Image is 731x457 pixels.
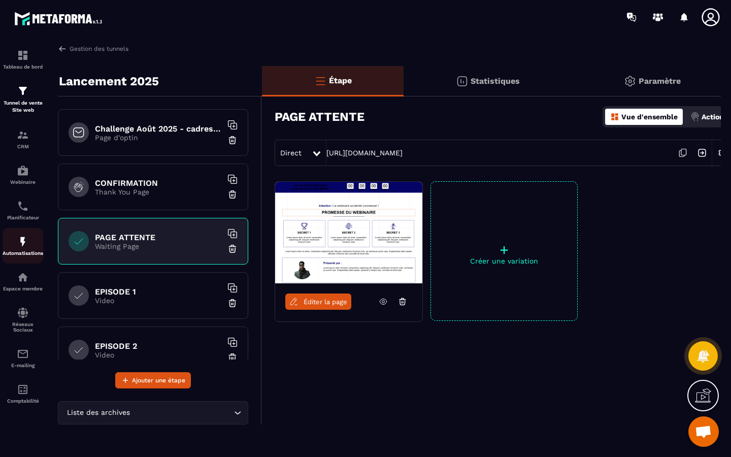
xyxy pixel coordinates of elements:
[471,76,520,86] p: Statistiques
[3,264,43,299] a: automationsautomationsEspace membre
[692,143,712,162] img: arrow-next.bcc2205e.svg
[3,157,43,192] a: automationsautomationsWebinaire
[280,149,302,157] span: Direct
[431,243,577,257] p: +
[690,112,700,121] img: actions.d6e523a2.png
[314,75,326,87] img: bars-o.4a397970.svg
[275,182,422,283] img: image
[95,134,222,142] p: Page d'optin
[95,233,222,242] h6: PAGE ATTENTE
[688,416,719,447] div: Ouvrir le chat
[132,375,185,385] span: Ajouter une étape
[3,121,43,157] a: formationformationCRM
[58,44,128,53] a: Gestion des tunnels
[95,351,222,359] p: Video
[17,236,29,248] img: automations
[431,257,577,265] p: Créer une variation
[17,129,29,141] img: formation
[227,352,238,363] img: trash
[304,298,347,306] span: Éditer la page
[95,178,222,188] h6: CONFIRMATION
[3,398,43,404] p: Comptabilité
[621,113,678,121] p: Vue d'ensemble
[95,124,222,134] h6: Challenge Août 2025 - cadres entrepreneurs
[456,75,468,87] img: stats.20deebd0.svg
[3,363,43,368] p: E-mailing
[64,407,132,418] span: Liste des archives
[132,407,231,418] input: Search for option
[3,250,43,256] p: Automatisations
[3,286,43,291] p: Espace membre
[3,179,43,185] p: Webinaire
[17,200,29,212] img: scheduler
[702,113,727,121] p: Actions
[3,228,43,264] a: automationsautomationsAutomatisations
[639,76,681,86] p: Paramètre
[275,110,364,124] h3: PAGE ATTENTE
[227,135,238,145] img: trash
[285,293,351,310] a: Éditer la page
[227,298,238,308] img: trash
[95,341,222,351] h6: EPISODE 2
[17,271,29,283] img: automations
[17,49,29,61] img: formation
[17,85,29,97] img: formation
[3,321,43,333] p: Réseaux Sociaux
[59,71,159,91] p: Lancement 2025
[95,242,222,250] p: Waiting Page
[3,215,43,220] p: Planificateur
[329,76,352,85] p: Étape
[58,401,248,425] div: Search for option
[624,75,636,87] img: setting-gr.5f69749f.svg
[3,64,43,70] p: Tableau de bord
[95,287,222,297] h6: EPISODE 1
[227,189,238,200] img: trash
[3,376,43,411] a: accountantaccountantComptabilité
[17,165,29,177] img: automations
[610,112,619,121] img: dashboard-orange.40269519.svg
[3,77,43,121] a: formationformationTunnel de vente Site web
[58,44,67,53] img: arrow
[3,42,43,77] a: formationformationTableau de bord
[3,192,43,228] a: schedulerschedulerPlanificateur
[14,9,106,28] img: logo
[17,383,29,396] img: accountant
[115,372,191,388] button: Ajouter une étape
[3,100,43,114] p: Tunnel de vente Site web
[3,299,43,340] a: social-networksocial-networkRéseaux Sociaux
[326,149,403,157] a: [URL][DOMAIN_NAME]
[17,348,29,360] img: email
[95,297,222,305] p: Video
[3,340,43,376] a: emailemailE-mailing
[227,244,238,254] img: trash
[3,144,43,149] p: CRM
[95,188,222,196] p: Thank You Page
[17,307,29,319] img: social-network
